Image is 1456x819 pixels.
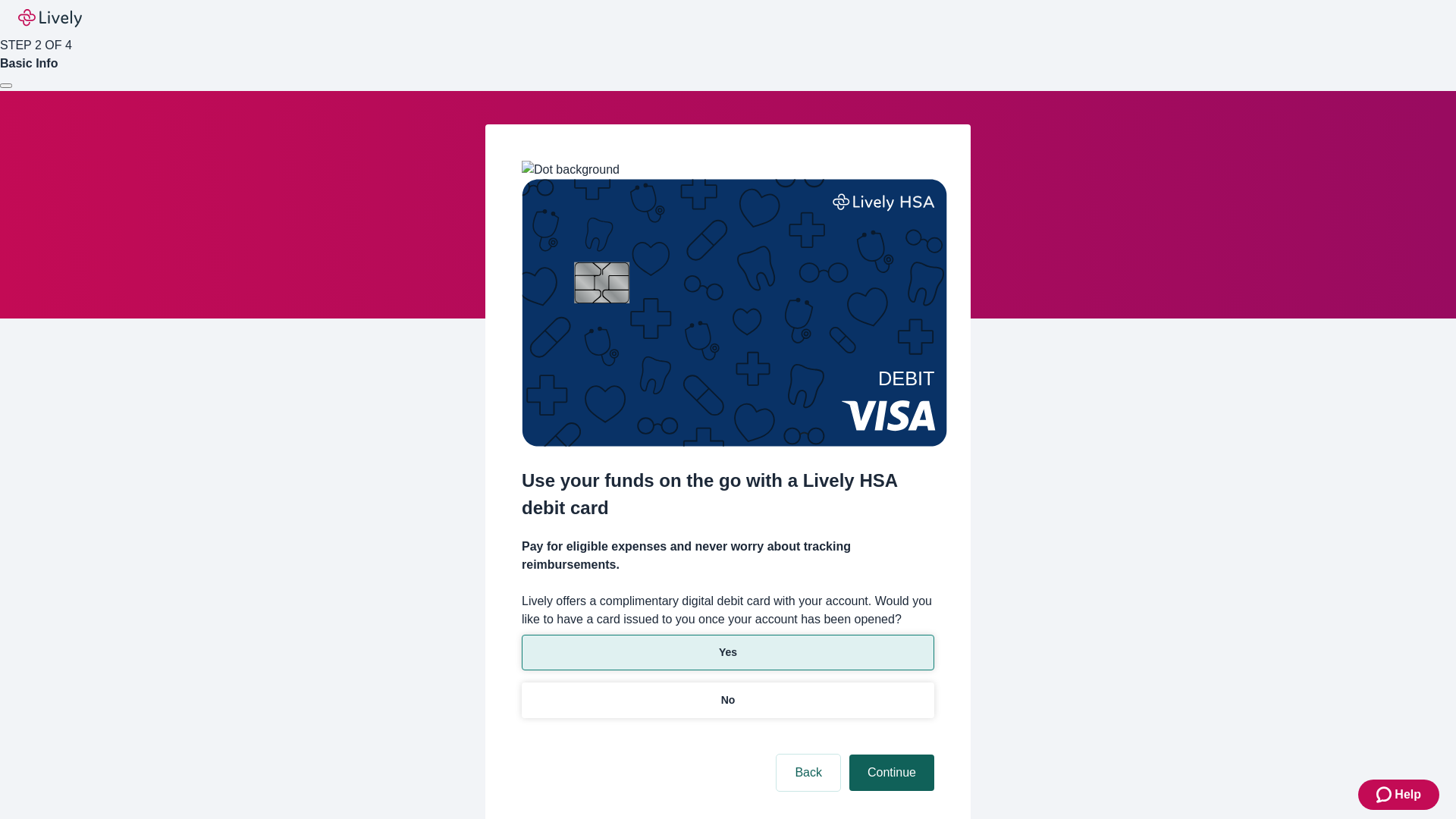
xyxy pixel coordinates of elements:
[522,635,934,670] button: Yes
[1358,780,1439,810] button: Zendesk support iconHelp
[1395,786,1421,804] span: Help
[849,755,934,791] button: Continue
[721,692,736,708] p: No
[522,161,620,179] img: Dot background
[719,645,737,661] p: Yes
[522,592,934,629] label: Lively offers a complimentary digital debit card with your account. Would you like to have a card...
[522,538,934,574] h4: Pay for eligible expenses and never worry about tracking reimbursements.
[522,179,947,447] img: Debit card
[522,467,934,522] h2: Use your funds on the go with a Lively HSA debit card
[522,682,934,718] button: No
[777,755,840,791] button: Back
[18,9,82,27] img: Lively
[1376,786,1395,804] svg: Zendesk support icon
